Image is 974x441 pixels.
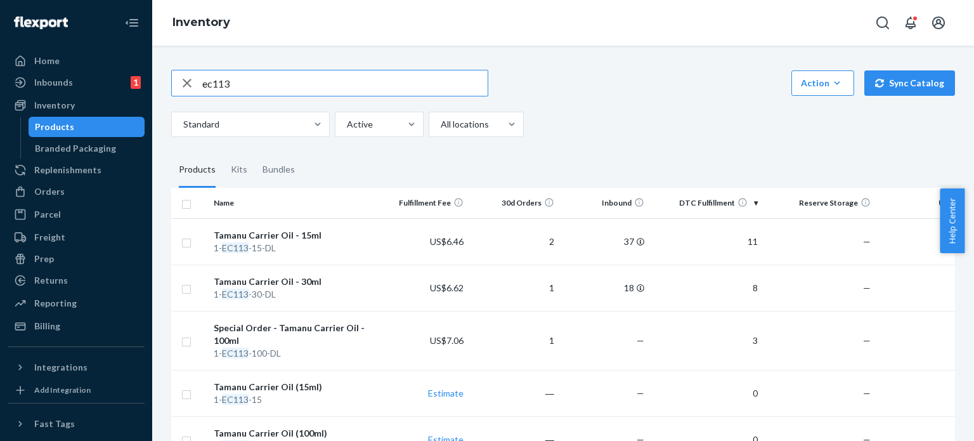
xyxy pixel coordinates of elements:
[14,16,68,29] img: Flexport logo
[214,229,373,242] div: Tamanu Carrier Oil - 15ml
[34,55,60,67] div: Home
[926,10,951,36] button: Open account menu
[34,231,65,244] div: Freight
[29,117,145,137] a: Products
[863,388,871,398] span: —
[222,242,249,253] em: EC113
[34,385,91,395] div: Add Integration
[559,188,650,218] th: Inbound
[214,288,373,301] div: 1- -30-DL
[637,388,644,398] span: —
[8,293,145,313] a: Reporting
[8,51,145,71] a: Home
[8,270,145,291] a: Returns
[131,76,141,89] div: 1
[649,265,762,311] td: 8
[35,142,116,155] div: Branded Packaging
[863,335,871,346] span: —
[34,418,75,430] div: Fast Tags
[8,357,145,378] button: Integrations
[791,70,854,96] button: Action
[209,188,378,218] th: Name
[649,311,762,370] td: 3
[439,118,441,131] input: All locations
[162,4,240,41] ol: breadcrumbs
[179,152,216,188] div: Products
[34,208,61,221] div: Parcel
[263,152,295,188] div: Bundles
[649,188,762,218] th: DTC Fulfillment
[559,218,650,265] td: 37
[34,164,101,176] div: Replenishments
[222,394,249,405] em: EC113
[214,242,373,254] div: 1- -15-DL
[172,15,230,29] a: Inventory
[469,370,559,416] td: ―
[34,76,73,89] div: Inbounds
[469,265,559,311] td: 1
[214,427,373,440] div: Tamanu Carrier Oil (100ml)
[214,381,373,393] div: Tamanu Carrier Oil (15ml)
[870,10,895,36] button: Open Search Box
[469,311,559,370] td: 1
[214,322,373,347] div: Special Order - Tamanu Carrier Oil - 100ml
[119,10,145,36] button: Close Navigation
[649,218,762,265] td: 11
[35,121,74,133] div: Products
[8,383,145,398] a: Add Integration
[801,77,845,89] div: Action
[29,138,145,159] a: Branded Packaging
[469,218,559,265] td: 2
[231,152,247,188] div: Kits
[34,361,88,374] div: Integrations
[8,160,145,180] a: Replenishments
[34,320,60,332] div: Billing
[8,316,145,336] a: Billing
[430,236,464,247] span: US$6.46
[559,265,650,311] td: 18
[8,249,145,269] a: Prep
[34,297,77,310] div: Reporting
[202,70,488,96] input: Search inventory by name or sku
[469,188,559,218] th: 30d Orders
[637,335,644,346] span: —
[8,227,145,247] a: Freight
[898,10,923,36] button: Open notifications
[346,118,347,131] input: Active
[379,188,469,218] th: Fulfillment Fee
[34,185,65,198] div: Orders
[8,204,145,225] a: Parcel
[863,282,871,293] span: —
[34,99,75,112] div: Inventory
[8,414,145,434] button: Fast Tags
[34,253,54,265] div: Prep
[864,70,955,96] button: Sync Catalog
[863,236,871,247] span: —
[222,348,249,359] em: EC113
[428,388,464,398] a: Estimate
[8,95,145,115] a: Inventory
[214,347,373,360] div: 1- -100-DL
[763,188,876,218] th: Reserve Storage
[214,275,373,288] div: Tamanu Carrier Oil - 30ml
[940,188,964,253] button: Help Center
[214,393,373,406] div: 1- -15
[182,118,183,131] input: Standard
[34,274,68,287] div: Returns
[8,72,145,93] a: Inbounds1
[430,335,464,346] span: US$7.06
[430,282,464,293] span: US$6.62
[8,181,145,202] a: Orders
[222,289,249,299] em: EC113
[649,370,762,416] td: 0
